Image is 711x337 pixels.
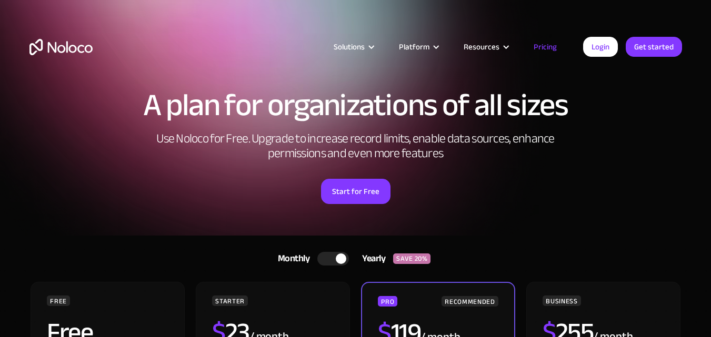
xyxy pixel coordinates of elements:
[520,40,570,54] a: Pricing
[450,40,520,54] div: Resources
[393,253,430,264] div: SAVE 20%
[583,37,618,57] a: Login
[47,295,70,306] div: FREE
[212,295,247,306] div: STARTER
[399,40,429,54] div: Platform
[464,40,499,54] div: Resources
[334,40,365,54] div: Solutions
[626,37,682,57] a: Get started
[321,40,386,54] div: Solutions
[386,40,450,54] div: Platform
[321,179,390,204] a: Start for Free
[29,89,682,121] h1: A plan for organizations of all sizes
[378,296,397,307] div: PRO
[29,39,93,55] a: home
[543,295,580,306] div: BUSINESS
[442,296,498,307] div: RECOMMENDED
[145,131,566,161] h2: Use Noloco for Free. Upgrade to increase record limits, enable data sources, enhance permissions ...
[265,251,318,267] div: Monthly
[349,251,393,267] div: Yearly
